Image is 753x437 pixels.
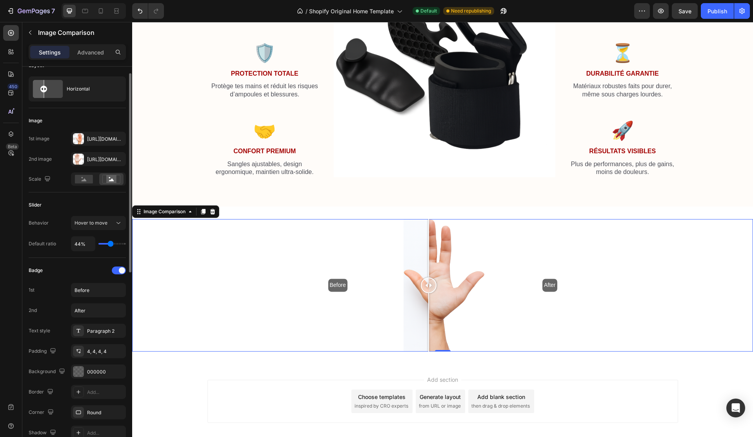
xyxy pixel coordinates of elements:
div: Border [29,387,55,397]
div: Slider [29,201,42,209]
div: 000000 [87,368,124,375]
div: 2nd image [29,156,52,163]
button: 7 [3,3,58,19]
div: Paragraph 2 [87,328,124,335]
div: Add... [87,389,124,396]
div: Generate layout [287,371,329,379]
strong: Durabilité Garantie [454,48,527,55]
h2: ⏳ [435,19,546,44]
iframe: Design area [132,22,753,437]
strong: Résultats Visibles [457,126,524,132]
p: Advanced [77,48,104,56]
div: Round [87,409,124,416]
div: Add blank section [345,371,393,379]
input: Auto [71,237,95,251]
button: Save [672,3,698,19]
p: Settings [39,48,61,56]
span: Add section [292,354,329,362]
div: 2nd [29,307,37,314]
p: Plus de performances, plus de gains, moins de douleurs. [436,138,545,155]
div: Undo/Redo [132,3,164,19]
div: Padding [29,346,58,357]
div: Background [29,366,67,377]
div: Publish [708,7,727,15]
button: Publish [701,3,734,19]
div: 1st [29,286,35,294]
div: Scale [29,174,52,185]
p: Image Comparison [38,28,123,37]
div: 4, 4, 4, 4 [87,348,124,355]
span: then drag & drop elements [339,381,398,388]
p: 7 [51,6,55,16]
div: Beta [6,143,19,150]
div: 1st image [29,135,49,142]
div: After [410,257,425,270]
span: Need republishing [451,7,491,15]
span: Default [420,7,437,15]
span: Save [678,8,691,15]
div: Horizontal [67,80,115,98]
div: Choose templates [226,371,273,379]
div: Behavior [29,219,49,227]
h2: 🚀 [435,96,546,121]
div: 450 [7,83,19,90]
div: [URL][DOMAIN_NAME] [87,136,124,143]
div: Before [196,257,215,270]
span: Hover to move [75,220,107,226]
div: Add... [87,430,124,437]
button: Hover to move [71,216,126,230]
div: Open Intercom Messenger [726,399,745,417]
span: / [306,7,307,15]
p: Matériaux robustes faits pour durer, même sous charges lourdes. [436,60,545,77]
div: Corner [29,407,55,418]
span: inspired by CRO experts [222,381,276,388]
div: Default ratio [29,240,56,247]
div: Text style [29,327,50,334]
div: Badge [29,267,43,274]
div: Image [29,117,42,124]
div: Image Comparison [10,186,55,193]
span: from URL or image [287,381,329,388]
div: [URL][DOMAIN_NAME] [87,156,124,163]
span: Shopify Original Home Template [309,7,394,15]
